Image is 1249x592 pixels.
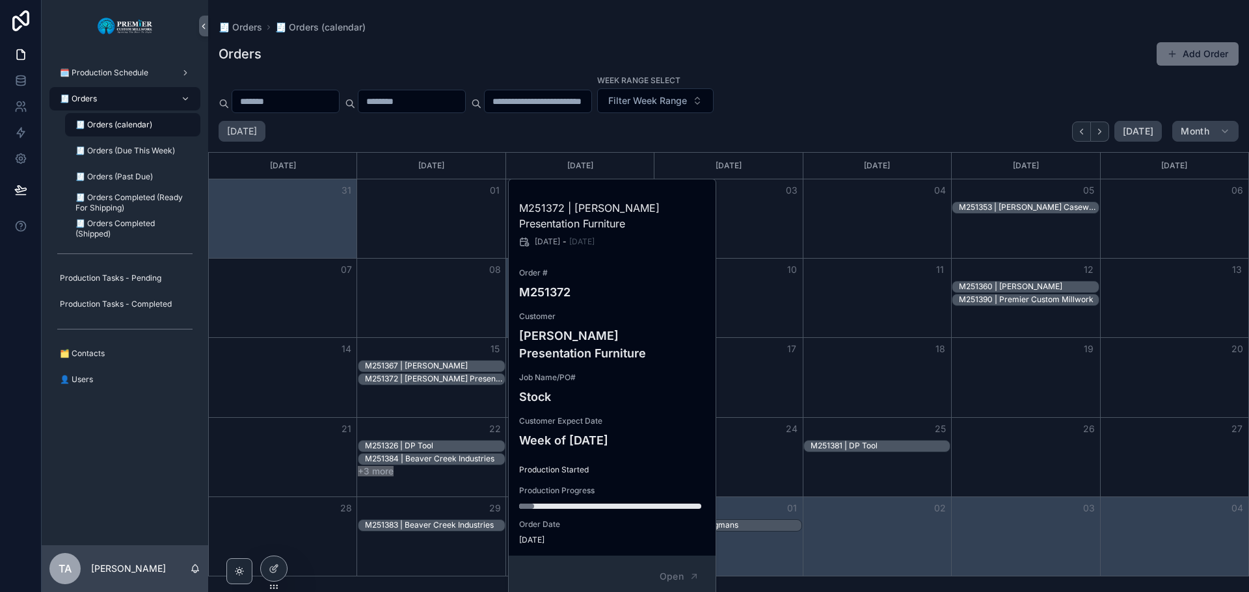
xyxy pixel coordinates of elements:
button: Back [1072,122,1091,142]
a: 🧾 Orders (calendar) [65,113,200,136]
div: M251383 | Beaver Creek Industries [365,520,494,530]
div: [DATE] [1103,153,1246,179]
button: 19 [1081,341,1097,357]
span: 🗂️ Contacts [60,348,105,359]
span: Production Started [519,465,706,475]
button: 31 [338,183,354,198]
div: M251360 | William Dassero [959,281,1062,292]
div: M251360 | [PERSON_NAME] [959,281,1062,292]
button: 25 [932,421,948,437]
span: - [563,237,567,247]
button: Add Order [1157,42,1239,66]
button: Select Button [597,88,714,113]
button: 29 [487,500,503,516]
div: M251381 | DP Tool [811,440,878,452]
div: M251390 | Premier Custom Millwork [959,294,1094,305]
button: [DATE] [1114,121,1162,142]
span: Filter Week Range [608,94,687,107]
div: M251353 | [PERSON_NAME] Caseworks [959,202,1098,212]
button: Month [1172,121,1239,142]
button: 20 [1229,341,1245,357]
button: 27 [1229,421,1245,437]
a: 🧾 Orders [219,21,262,34]
span: 🧾 Orders (Due This Week) [75,146,175,156]
a: Production Tasks - Completed [49,292,200,316]
div: M251353 | Conley Caseworks [959,201,1098,213]
a: 🧾 Orders (Past Due) [65,165,200,188]
img: App logo [97,16,154,36]
span: Order # [519,268,706,278]
button: 06 [1229,183,1245,198]
span: [DATE] [535,237,560,247]
button: 07 [338,262,354,277]
button: 12 [1081,262,1097,277]
a: 🧾 Orders [49,87,200,110]
button: 26 [1081,421,1097,437]
div: M251384 | Beaver Creek Industries [365,454,494,464]
div: [DATE] [954,153,1097,179]
span: TA [59,561,72,576]
button: 08 [487,262,503,277]
div: Month View [208,152,1249,576]
span: Order Date [519,519,706,530]
h4: Week of [DATE] [519,431,706,449]
span: 🧾 Orders (calendar) [75,120,152,130]
button: 18 [932,341,948,357]
span: Production Progress [519,485,706,496]
span: 🧾 Orders (Past Due) [75,172,153,182]
button: 10 [784,262,799,277]
span: Production Tasks - Pending [60,273,161,283]
a: 🗂️ Contacts [49,342,200,365]
span: 👤 Users [60,374,93,385]
div: M251326 | DP Tool [365,441,433,451]
button: 04 [1229,500,1245,516]
a: Production Tasks - Pending [49,266,200,290]
button: 03 [784,183,799,198]
a: 🧾 Orders (Due This Week) [65,139,200,162]
h4: [PERSON_NAME] Presentation Furniture [519,327,706,362]
div: M251367 | Dave Johnson [365,360,468,372]
span: Job Name/PO# [519,372,706,383]
h2: [DATE] [227,125,257,138]
h1: Orders [219,45,262,63]
button: 14 [338,341,354,357]
div: [DATE] [359,153,503,179]
label: Week Range Select [597,74,680,86]
a: 🧾 Orders Completed (Ready For Shipping) [65,191,200,214]
div: M251384 | Beaver Creek Industries [365,453,494,465]
a: Open [651,566,708,587]
h4: M251372 [519,283,706,301]
span: Open [660,571,684,582]
div: M251372 | [PERSON_NAME] Presentation Furniture [365,374,504,384]
button: 24 [784,421,799,437]
button: 22 [487,421,503,437]
span: Production Tasks - Completed [60,299,172,309]
p: [PERSON_NAME] [91,562,166,575]
span: [DATE] [1123,125,1153,137]
div: M251372 | Miller's Presentation Furniture [365,373,504,385]
span: [DATE] [519,535,706,545]
button: 01 [487,183,503,198]
h2: M251372 | [PERSON_NAME] Presentation Furniture [519,200,706,231]
span: 🧾 Orders Completed (Ready For Shipping) [75,192,187,213]
a: 🧾 Orders Completed (Shipped) [65,217,200,240]
span: 🧾 Orders Completed (Shipped) [75,218,187,239]
button: 17 [784,341,799,357]
span: Month [1181,125,1209,137]
div: [DATE] [508,153,652,179]
button: 11 [932,262,948,277]
span: 🗓️ Production Schedule [60,68,148,78]
span: [DATE] [569,237,595,247]
div: scrollable content [42,52,208,408]
div: [DATE] [656,153,800,179]
button: 21 [338,421,354,437]
button: 03 [1081,500,1097,516]
div: M251367 | [PERSON_NAME] [365,361,468,371]
a: 🧾 Orders (calendar) [275,21,366,34]
span: Customer [519,311,706,322]
button: Next [1091,122,1109,142]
